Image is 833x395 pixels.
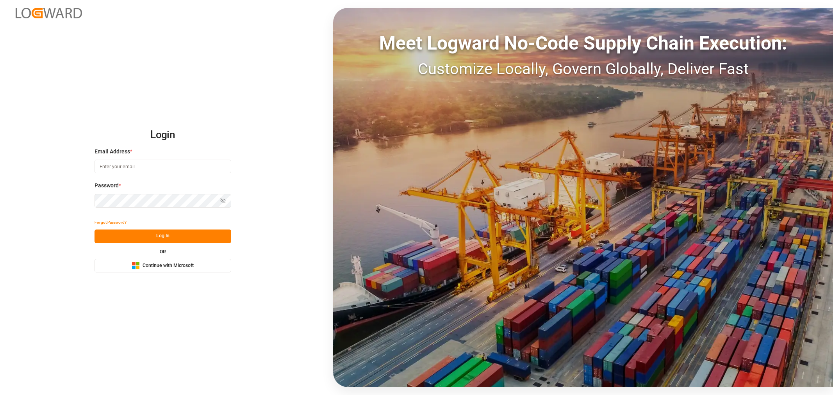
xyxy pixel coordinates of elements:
[95,148,130,156] span: Email Address
[95,230,231,243] button: Log In
[95,123,231,148] h2: Login
[333,29,833,57] div: Meet Logward No-Code Supply Chain Execution:
[143,262,194,269] span: Continue with Microsoft
[95,216,127,230] button: Forgot Password?
[16,8,82,18] img: Logward_new_orange.png
[95,160,231,173] input: Enter your email
[95,181,119,190] span: Password
[333,57,833,81] div: Customize Locally, Govern Globally, Deliver Fast
[95,259,231,272] button: Continue with Microsoft
[160,249,166,254] small: OR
